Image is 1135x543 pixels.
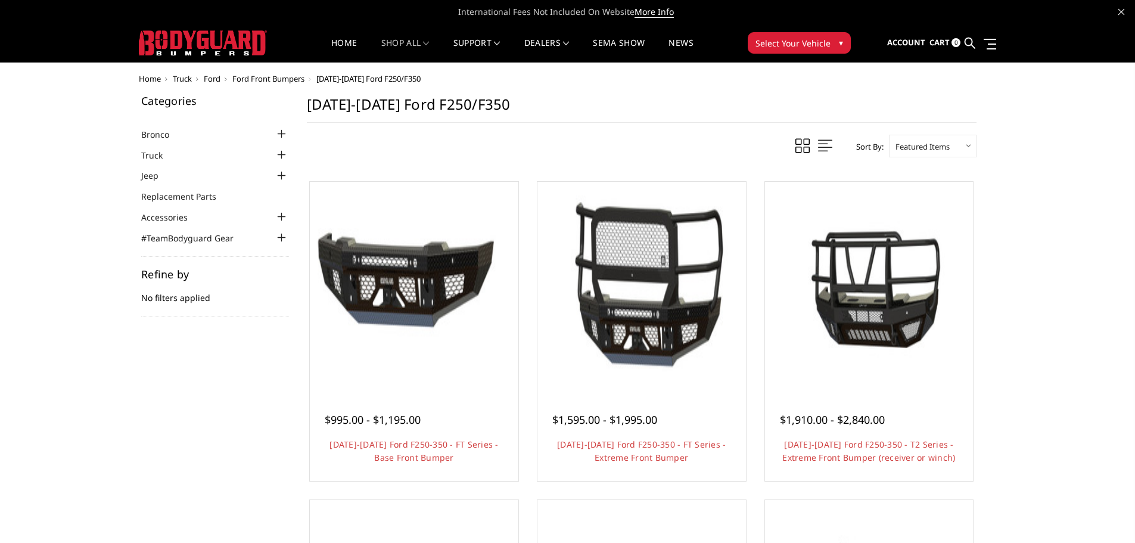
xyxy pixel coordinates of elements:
a: [DATE]-[DATE] Ford F250-350 - FT Series - Extreme Front Bumper [557,439,726,463]
img: BODYGUARD BUMPERS [139,30,267,55]
span: Select Your Vehicle [755,37,831,49]
a: 2023-2025 Ford F250-350 - FT Series - Extreme Front Bumper 2023-2025 Ford F250-350 - FT Series - ... [540,185,743,387]
button: Select Your Vehicle [748,32,851,54]
a: 2023-2025 Ford F250-350 - T2 Series - Extreme Front Bumper (receiver or winch) 2023-2025 Ford F25... [768,185,971,387]
a: Truck [141,149,178,162]
div: No filters applied [141,269,289,317]
h1: [DATE]-[DATE] Ford F250/F350 [307,95,977,123]
span: ▾ [839,36,843,49]
a: Jeep [141,169,173,182]
a: Support [453,39,500,62]
span: $1,595.00 - $1,995.00 [552,412,657,427]
a: Cart 0 [929,27,960,59]
span: $995.00 - $1,195.00 [325,412,421,427]
a: [DATE]-[DATE] Ford F250-350 - T2 Series - Extreme Front Bumper (receiver or winch) [782,439,955,463]
img: 2023-2025 Ford F250-350 - FT Series - Base Front Bumper [313,185,515,387]
label: Sort By: [850,138,884,156]
a: More Info [635,6,674,18]
a: [DATE]-[DATE] Ford F250-350 - FT Series - Base Front Bumper [329,439,498,463]
a: Home [139,73,161,84]
a: shop all [381,39,430,62]
a: SEMA Show [593,39,645,62]
a: Home [331,39,357,62]
a: Accessories [141,211,203,224]
span: Cart [929,37,950,48]
a: Bronco [141,128,184,141]
a: Ford [204,73,220,84]
h5: Categories [141,95,289,106]
a: #TeamBodyguard Gear [141,232,248,244]
span: 0 [951,38,960,47]
a: Account [887,27,925,59]
a: Truck [173,73,192,84]
span: [DATE]-[DATE] Ford F250/F350 [316,73,421,84]
a: News [668,39,693,62]
a: Ford Front Bumpers [232,73,304,84]
a: Dealers [524,39,570,62]
a: Replacement Parts [141,190,231,203]
h5: Refine by [141,269,289,280]
span: $1,910.00 - $2,840.00 [780,412,885,427]
span: Account [887,37,925,48]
